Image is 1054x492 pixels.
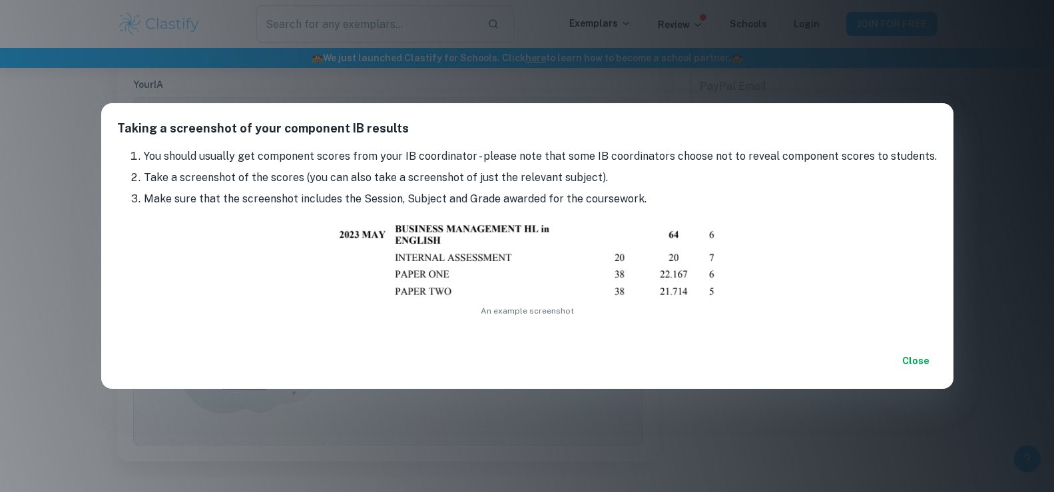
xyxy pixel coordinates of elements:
button: Close [895,349,937,373]
span: An example screenshot [117,305,937,317]
li: Take a screenshot of the scores (you can also take a screenshot of just the relevant subject). [144,170,937,186]
h2: Taking a screenshot of your component IB results [101,103,953,148]
img: Example of results screenshot [334,223,720,300]
li: You should usually get component scores from your IB coordinator - please note that some IB coord... [144,148,937,164]
li: Make sure that the screenshot includes the Session, Subject and Grade awarded for the coursework. [144,191,937,207]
